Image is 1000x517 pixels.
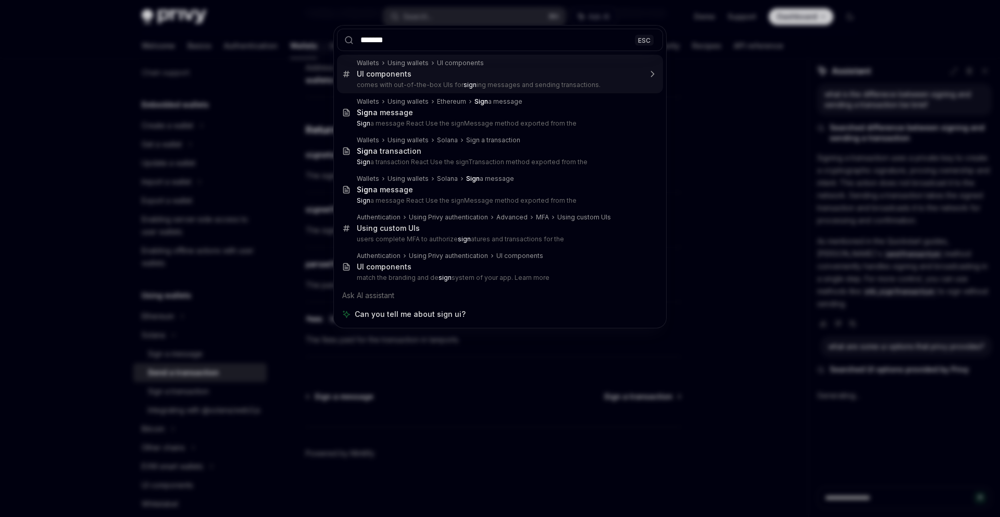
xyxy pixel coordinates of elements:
[357,274,641,282] p: match the branding and de system of your app. Learn more
[458,235,471,243] b: sign
[387,175,429,183] div: Using wallets
[357,158,641,166] p: a transaction React Use the signTransaction method exported from the
[357,119,370,127] b: Sign
[466,175,514,183] div: a message
[357,146,421,156] div: a transaction
[357,59,379,67] div: Wallets
[357,196,370,204] b: Sign
[357,136,379,144] div: Wallets
[355,309,466,319] span: Can you tell me about sign ui?
[496,252,543,260] div: UI components
[466,175,480,182] b: Sign
[409,252,488,260] div: Using Privy authentication
[357,69,411,79] div: UI components
[635,34,654,45] div: ESC
[437,175,458,183] div: Solana
[387,97,429,106] div: Using wallets
[357,262,411,272] div: UI components
[409,213,488,221] div: Using Privy authentication
[357,158,370,166] b: Sign
[357,224,420,233] div: Using custom UIs
[357,81,641,89] p: comes with out-of-the-box UIs for ing messages and sending transactions.
[387,136,429,144] div: Using wallets
[437,136,458,144] div: Solana
[464,81,477,89] b: sign
[357,235,641,243] p: users complete MFA to authorize atures and transactions for the
[357,252,401,260] div: Authentication
[357,196,641,205] p: a message React Use the signMessage method exported from the
[474,97,488,105] b: Sign
[437,97,466,106] div: Ethereum
[357,97,379,106] div: Wallets
[357,175,379,183] div: Wallets
[357,213,401,221] div: Authentication
[357,108,413,117] div: a message
[437,59,484,67] div: UI components
[337,286,663,305] div: Ask AI assistant
[557,213,611,221] div: Using custom UIs
[357,108,373,117] b: Sign
[357,146,373,155] b: Sign
[357,119,641,128] p: a message React Use the signMessage method exported from the
[439,274,452,281] b: sign
[496,213,528,221] div: Advanced
[387,59,429,67] div: Using wallets
[357,185,373,194] b: Sign
[474,97,522,106] div: a message
[357,185,413,194] div: a message
[466,136,520,144] div: Sign a transaction
[536,213,549,221] div: MFA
